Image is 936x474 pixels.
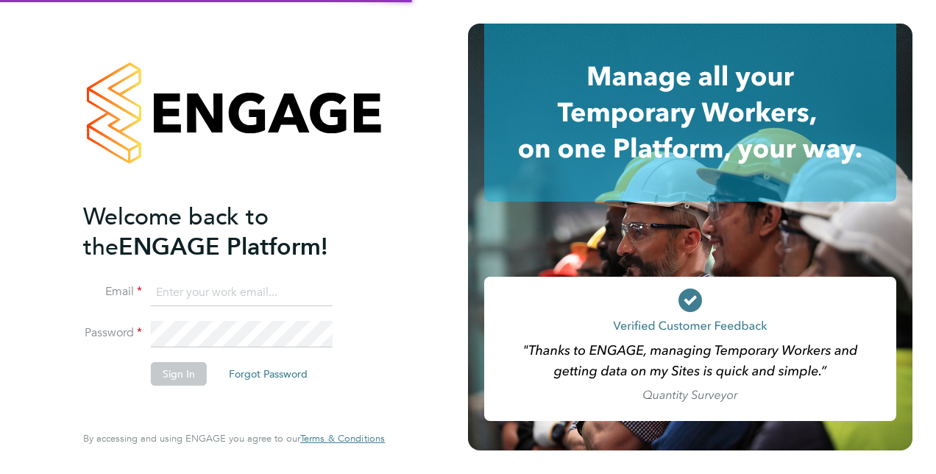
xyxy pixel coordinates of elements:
[83,432,385,445] span: By accessing and using ENGAGE you agree to our
[300,433,385,445] a: Terms & Conditions
[83,284,142,300] label: Email
[151,362,207,386] button: Sign In
[83,325,142,341] label: Password
[217,362,319,386] button: Forgot Password
[83,202,370,262] h2: ENGAGE Platform!
[300,432,385,445] span: Terms & Conditions
[151,280,333,306] input: Enter your work email...
[83,202,269,261] span: Welcome back to the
